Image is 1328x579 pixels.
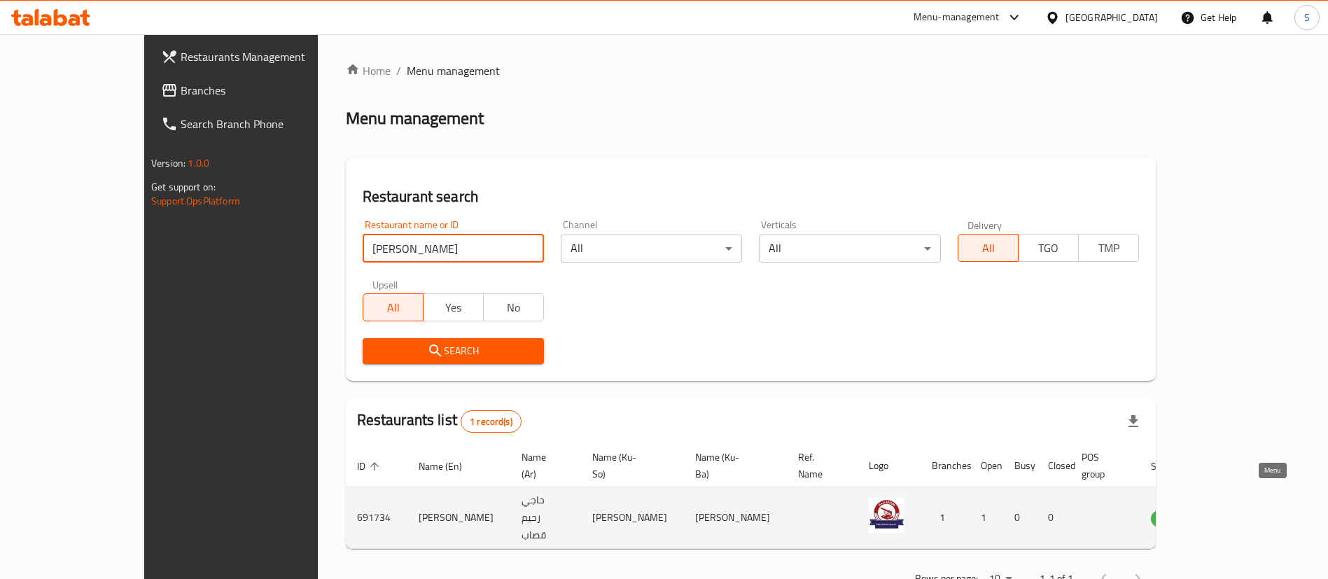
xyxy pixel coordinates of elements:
[1151,510,1185,526] span: OPEN
[346,107,484,130] h2: Menu management
[396,62,401,79] li: /
[1037,445,1070,487] th: Closed
[363,293,424,321] button: All
[483,293,544,321] button: No
[461,415,521,428] span: 1 record(s)
[150,107,366,141] a: Search Branch Phone
[858,445,921,487] th: Logo
[181,116,355,132] span: Search Branch Phone
[346,487,407,549] td: 691734
[407,487,510,549] td: [PERSON_NAME]
[357,458,384,475] span: ID
[1084,238,1133,258] span: TMP
[921,487,970,549] td: 1
[1037,487,1070,549] td: 0
[970,445,1003,487] th: Open
[592,449,667,482] span: Name (Ku-So)
[958,234,1019,262] button: All
[967,220,1002,230] label: Delivery
[1003,487,1037,549] td: 0
[461,410,522,433] div: Total records count
[921,445,970,487] th: Branches
[1024,238,1073,258] span: TGO
[798,449,841,482] span: Ref. Name
[363,186,1139,207] h2: Restaurant search
[357,410,522,433] h2: Restaurants list
[181,82,355,99] span: Branches
[970,487,1003,549] td: 1
[407,62,500,79] span: Menu management
[1003,445,1037,487] th: Busy
[1078,234,1139,262] button: TMP
[419,458,480,475] span: Name (En)
[151,154,186,172] span: Version:
[1304,10,1310,25] span: S
[581,487,684,549] td: [PERSON_NAME]
[759,235,940,263] div: All
[1065,10,1158,25] div: [GEOGRAPHIC_DATA]
[684,487,787,549] td: [PERSON_NAME]
[964,238,1013,258] span: All
[489,298,538,318] span: No
[695,449,770,482] span: Name (Ku-Ba)
[346,62,1156,79] nav: breadcrumb
[181,48,355,65] span: Restaurants Management
[346,445,1261,549] table: enhanced table
[150,74,366,107] a: Branches
[429,298,478,318] span: Yes
[346,62,391,79] a: Home
[1151,458,1196,475] span: Status
[151,178,216,196] span: Get support on:
[369,298,418,318] span: All
[363,235,544,263] input: Search for restaurant name or ID..
[188,154,209,172] span: 1.0.0
[150,40,366,74] a: Restaurants Management
[423,293,484,321] button: Yes
[914,9,1000,26] div: Menu-management
[1082,449,1123,482] span: POS group
[1018,234,1079,262] button: TGO
[522,449,564,482] span: Name (Ar)
[561,235,742,263] div: All
[151,192,240,210] a: Support.OpsPlatform
[1151,510,1185,527] div: OPEN
[374,342,533,360] span: Search
[363,338,544,364] button: Search
[372,279,398,289] label: Upsell
[510,487,581,549] td: حاجي رحيم قصاب
[1117,405,1150,438] div: Export file
[869,498,904,533] img: Haji Rahim Qasab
